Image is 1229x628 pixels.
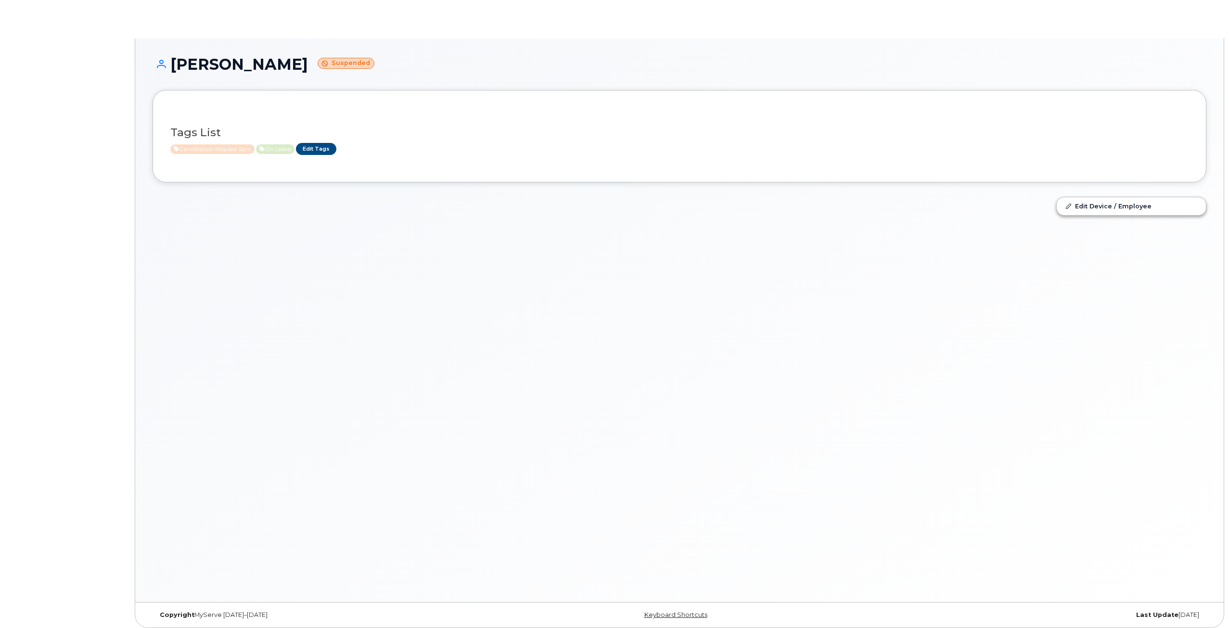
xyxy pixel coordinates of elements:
[170,127,1189,139] h3: Tags List
[1136,611,1178,618] strong: Last Update
[644,611,707,618] a: Keyboard Shortcuts
[153,56,1206,73] h1: [PERSON_NAME]
[1057,197,1206,215] a: Edit Device / Employee
[160,611,194,618] strong: Copyright
[318,58,374,69] small: Suspended
[153,611,504,619] div: MyServe [DATE]–[DATE]
[256,144,294,154] span: Active
[296,143,336,155] a: Edit Tags
[855,611,1206,619] div: [DATE]
[170,144,255,154] span: Active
